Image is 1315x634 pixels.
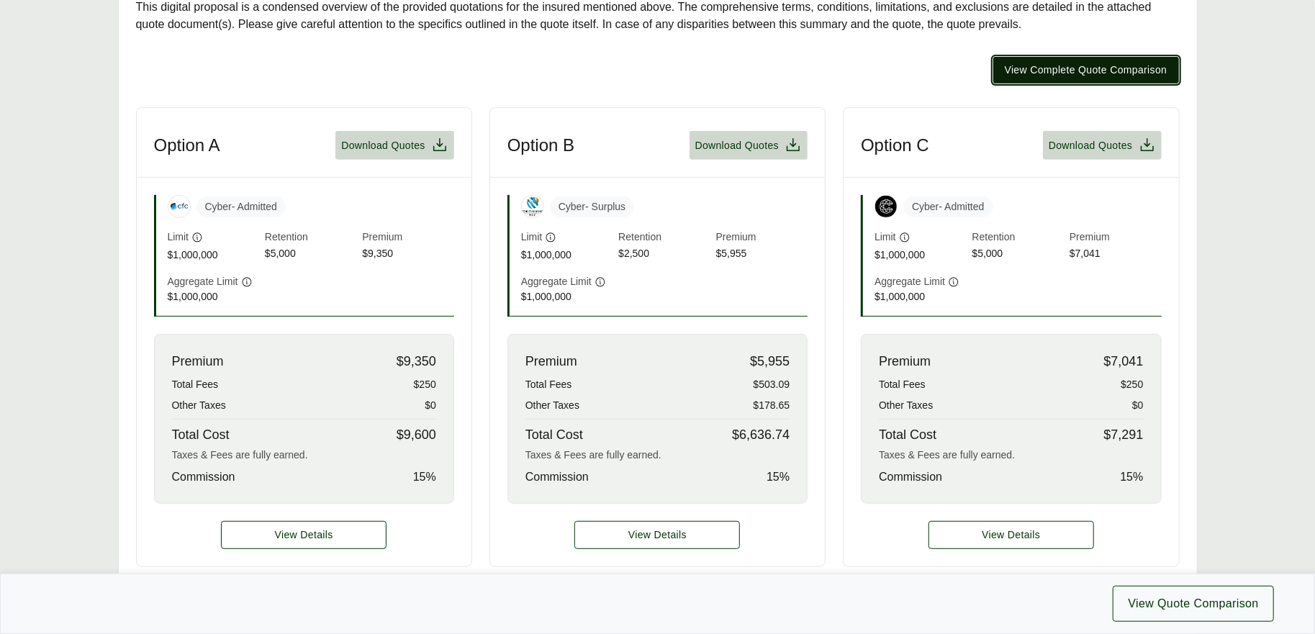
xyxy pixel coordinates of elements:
img: CFC [168,196,190,217]
div: Taxes & Fees are fully earned. [525,448,790,463]
span: Premium [879,352,931,371]
span: $7,041 [1070,246,1161,263]
span: 15 % [767,468,790,486]
img: Coalition [875,196,897,217]
span: Aggregate Limit [168,274,238,289]
span: Commission [525,468,589,486]
span: $1,000,000 [521,248,613,263]
button: View Details [221,521,387,549]
span: $250 [414,377,436,392]
div: Taxes & Fees are fully earned. [172,448,436,463]
span: Total Fees [879,377,926,392]
h3: Option B [507,135,574,156]
span: $7,291 [1103,425,1143,445]
span: Premium [362,230,453,246]
span: $9,350 [397,352,436,371]
span: Retention [265,230,356,246]
span: $178.65 [754,398,790,413]
span: Limit [168,230,189,245]
span: Total Cost [525,425,583,445]
button: Download Quotes [335,131,454,160]
span: $0 [1132,398,1144,413]
span: $1,000,000 [521,289,613,304]
span: View Quote Comparison [1128,595,1259,612]
span: View Details [628,527,687,543]
span: Commission [879,468,942,486]
span: $9,600 [397,425,436,445]
span: Limit [875,230,896,245]
span: $1,000,000 [875,289,966,304]
h3: Option A [154,135,220,156]
span: Commission [172,468,235,486]
div: Taxes & Fees are fully earned. [879,448,1143,463]
span: 15 % [413,468,436,486]
span: Aggregate Limit [875,274,945,289]
span: Total Cost [879,425,936,445]
span: Download Quotes [1049,138,1133,153]
button: View Details [928,521,1094,549]
span: $1,000,000 [168,248,259,263]
span: Cyber - Admitted [903,196,993,217]
span: 15 % [1120,468,1143,486]
span: Download Quotes [341,138,425,153]
span: Premium [716,230,808,246]
span: Download Quotes [695,138,779,153]
span: $5,955 [750,352,790,371]
img: Tokio Marine [522,196,543,217]
span: Total Fees [172,377,219,392]
span: $6,636.74 [732,425,790,445]
a: Option A details [221,521,387,549]
span: $5,955 [716,246,808,263]
span: Limit [521,230,543,245]
span: Retention [972,230,1064,246]
span: $5,000 [265,246,356,263]
button: View Quote Comparison [1113,586,1274,622]
span: $9,350 [362,246,453,263]
span: View Details [275,527,333,543]
span: $2,500 [618,246,710,263]
span: Aggregate Limit [521,274,592,289]
span: $7,041 [1103,352,1143,371]
span: Premium [1070,230,1161,246]
button: Download Quotes [690,131,808,160]
span: Total Fees [525,377,572,392]
h3: Option C [861,135,929,156]
button: Download Quotes [1043,131,1162,160]
span: Retention [618,230,710,246]
span: Other Taxes [879,398,933,413]
span: $1,000,000 [168,289,259,304]
span: Premium [172,352,224,371]
span: Cyber - Admitted [196,196,286,217]
button: View Complete Quote Comparison [993,56,1180,84]
span: View Details [982,527,1040,543]
span: View Complete Quote Comparison [1005,63,1167,78]
span: $1,000,000 [875,248,966,263]
button: View Details [574,521,740,549]
span: $0 [425,398,436,413]
span: $250 [1121,377,1143,392]
a: Option B details [574,521,740,549]
a: Option C details [928,521,1094,549]
span: $503.09 [754,377,790,392]
span: Other Taxes [525,398,579,413]
span: Premium [525,352,577,371]
span: Total Cost [172,425,230,445]
span: Cyber - Surplus [550,196,634,217]
span: Other Taxes [172,398,226,413]
span: $5,000 [972,246,1064,263]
